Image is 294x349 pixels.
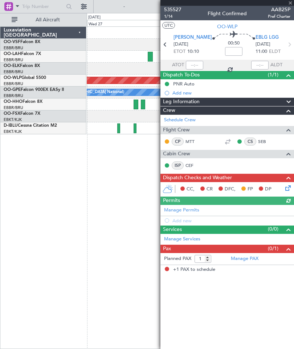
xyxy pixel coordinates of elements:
span: CR [207,186,213,193]
span: Flight Crew [163,126,190,134]
a: OO-HHOFalcon 8X [4,100,42,104]
div: [DATE] [88,14,101,21]
span: +1 PAX to schedule [173,266,215,273]
a: EBBR/BRU [4,105,23,110]
span: AAB25P [268,6,290,13]
span: ALDT [270,62,282,69]
span: CC, [187,186,195,193]
span: FP [248,186,253,193]
span: OO-VSF [4,40,20,44]
button: UTC [162,22,175,29]
span: DP [265,186,271,193]
a: SEB [258,138,274,145]
span: 535527 [164,6,181,13]
span: OO-FSX [4,112,20,116]
span: OO-ELK [4,64,20,68]
a: OO-GPEFalcon 900EX EASy II [4,88,64,92]
a: Manage PAX [231,255,258,262]
input: Trip Number [22,1,64,12]
span: 00:50 [228,40,240,47]
span: [PERSON_NAME] [173,34,212,41]
a: EBBR/BRU [4,45,23,51]
div: PNR Auto [173,81,195,87]
a: EBKT/KJK [4,129,22,134]
span: Cabin Crew [163,150,190,158]
a: OO-VSFFalcon 8X [4,40,40,44]
span: DFC, [225,186,236,193]
span: Services [163,226,182,234]
a: EBBR/BRU [4,81,23,87]
button: All Aircraft [8,14,79,26]
div: CS [244,138,256,146]
span: 11:00 [256,48,267,55]
a: Manage Services [164,236,200,243]
div: Flight Confirmed [208,10,247,17]
span: ETOT [173,48,185,55]
span: OO-HHO [4,100,23,104]
a: EBBR/BRU [4,93,23,98]
a: OO-LAHFalcon 7X [4,52,41,56]
span: (0/0) [268,225,278,233]
span: 1/14 [164,13,181,20]
a: OO-FSXFalcon 7X [4,112,40,116]
span: OO-GPE [4,88,21,92]
span: Leg Information [163,98,200,106]
a: EBKT/KJK [4,117,22,122]
a: CEF [185,162,202,169]
a: D-IBLUCessna Citation M2 [4,123,57,128]
span: OO-WLP [217,23,237,30]
span: [DATE] [173,41,188,48]
a: OO-ELKFalcon 8X [4,64,40,68]
a: EBBR/BRU [4,69,23,75]
span: D-IBLU [4,123,18,128]
a: Schedule Crew [164,117,196,124]
span: Crew [163,106,175,115]
span: Dispatch Checks and Weather [163,174,232,182]
span: ELDT [269,48,281,55]
span: Pax [163,245,171,253]
span: (1/1) [268,71,278,79]
span: EBLG LGG [256,34,279,41]
a: MTT [185,138,202,145]
span: Pref Charter [268,13,290,20]
div: Wed 27 [87,20,173,26]
a: OO-WLPGlobal 5500 [4,76,46,80]
div: ISP [172,161,184,169]
span: (0/1) [268,245,278,252]
label: Planned PAX [164,255,191,262]
span: ATOT [172,62,184,69]
span: All Aircraft [19,17,77,22]
span: Dispatch To-Dos [163,71,200,79]
div: Add new [172,90,290,96]
span: [DATE] [256,41,270,48]
div: CP [172,138,184,146]
span: OO-LAH [4,52,21,56]
span: OO-WLP [4,76,21,80]
a: EBBR/BRU [4,57,23,63]
span: 10:10 [187,48,199,55]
